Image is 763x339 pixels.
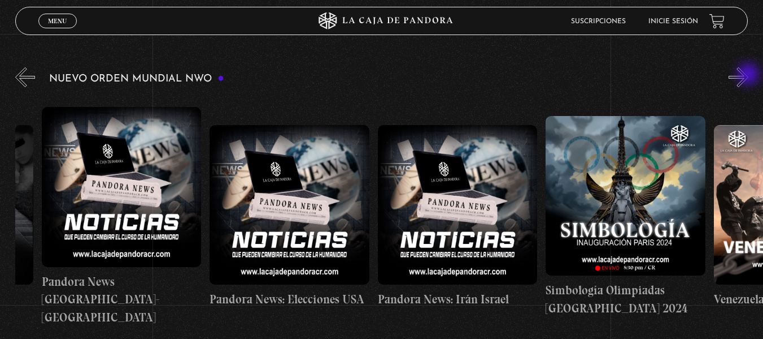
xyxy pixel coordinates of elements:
a: Simbología Olimpiadas [GEOGRAPHIC_DATA] 2024 [546,96,705,337]
span: Menu [48,18,67,24]
h3: Nuevo Orden Mundial NWO [49,74,224,84]
a: View your shopping cart [709,13,725,28]
a: Pandora News: Irán Israel [378,96,538,337]
span: Cerrar [44,27,71,35]
a: Suscripciones [571,18,626,25]
a: Inicie sesión [648,18,698,25]
button: Previous [15,67,35,87]
a: Pandora News [GEOGRAPHIC_DATA]-[GEOGRAPHIC_DATA] [42,96,202,337]
h4: Pandora News: Irán Israel [378,290,538,308]
h4: Pandora News: Elecciones USA [210,290,369,308]
h4: Pandora News [GEOGRAPHIC_DATA]-[GEOGRAPHIC_DATA] [42,273,202,327]
button: Next [729,67,748,87]
a: Pandora News: Elecciones USA [210,96,369,337]
h4: Simbología Olimpiadas [GEOGRAPHIC_DATA] 2024 [546,281,705,317]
